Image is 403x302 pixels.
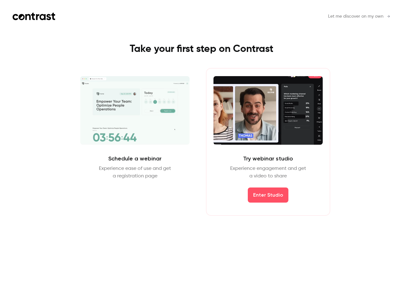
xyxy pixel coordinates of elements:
[230,165,306,180] p: Experience engagement and get a video to share
[248,187,288,203] button: Enter Studio
[328,13,383,20] span: Let me discover on my own
[108,155,162,162] h2: Schedule a webinar
[243,155,293,162] h2: Try webinar studio
[60,43,343,55] h1: Take your first step on Contrast
[99,165,171,180] p: Experience ease of use and get a registration page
